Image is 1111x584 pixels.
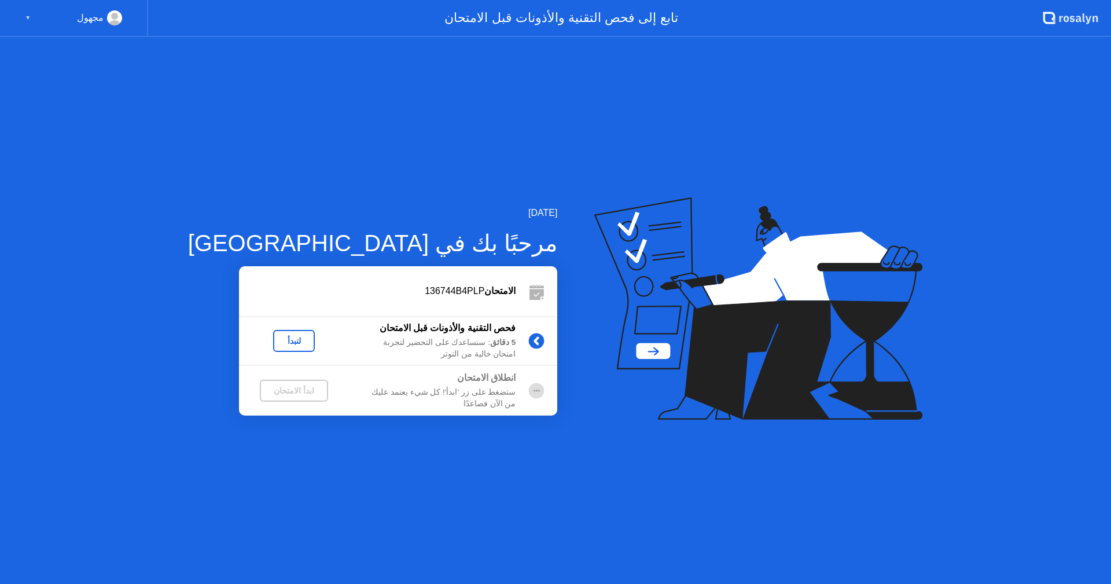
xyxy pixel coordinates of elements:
[349,387,516,410] div: ستضغط على زر 'ابدأ'! كل شيء يعتمد عليك من الآن فصاعدًا
[264,386,323,395] div: ابدأ الامتحان
[380,323,516,333] b: فحص التقنية والأذونات قبل الامتحان
[349,337,516,361] div: : سنساعدك على التحضير لتجربة امتحان خالية من التوتر
[239,284,516,298] div: 136744B4PLP
[484,286,516,296] b: الامتحان
[25,10,31,25] div: ▼
[457,373,516,383] b: انطلاق الامتحان
[77,10,104,25] div: مجهول
[278,336,310,346] div: لنبدأ
[490,338,516,347] b: 5 دقائق
[260,380,328,402] button: ابدأ الامتحان
[188,226,558,260] div: مرحبًا بك في [GEOGRAPHIC_DATA]
[188,206,558,220] div: [DATE]
[273,330,315,352] button: لنبدأ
